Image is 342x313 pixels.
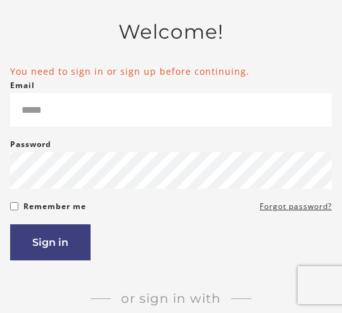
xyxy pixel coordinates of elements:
label: Remember me [23,199,86,214]
h2: Welcome! [10,20,332,44]
li: You need to sign in or sign up before continuing. [10,65,332,78]
label: Password [10,137,51,152]
a: Forgot password? [260,199,332,214]
span: Or sign in with [111,291,231,306]
label: Email [10,78,35,93]
button: Sign in [10,224,91,260]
